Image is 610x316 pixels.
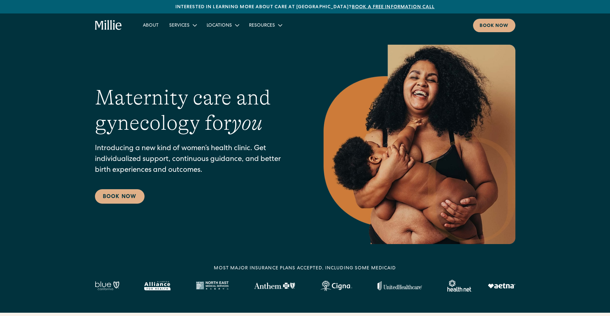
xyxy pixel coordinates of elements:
[377,281,422,290] img: United Healthcare logo
[138,20,164,31] a: About
[447,280,472,292] img: Healthnet logo
[95,20,122,31] a: home
[95,189,145,204] a: Book Now
[244,20,287,31] div: Resources
[480,23,509,30] div: Book now
[201,20,244,31] div: Locations
[254,282,295,289] img: Anthem Logo
[164,20,201,31] div: Services
[249,22,275,29] div: Resources
[232,111,262,135] em: you
[473,19,515,32] a: Book now
[214,265,396,272] div: MOST MAJOR INSURANCE PLANS ACCEPTED, INCLUDING some MEDICAID
[95,281,119,290] img: Blue California logo
[352,5,435,10] a: Book a free information call
[324,45,515,244] img: Smiling mother with her baby in arms, celebrating body positivity and the nurturing bond of postp...
[169,22,190,29] div: Services
[95,85,297,136] h1: Maternity care and gynecology for
[488,283,515,288] img: Aetna logo
[207,22,232,29] div: Locations
[144,281,170,290] img: Alameda Alliance logo
[196,281,229,290] img: North East Medical Services logo
[320,281,352,291] img: Cigna logo
[95,144,297,176] p: Introducing a new kind of women’s health clinic. Get individualized support, continuous guidance,...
